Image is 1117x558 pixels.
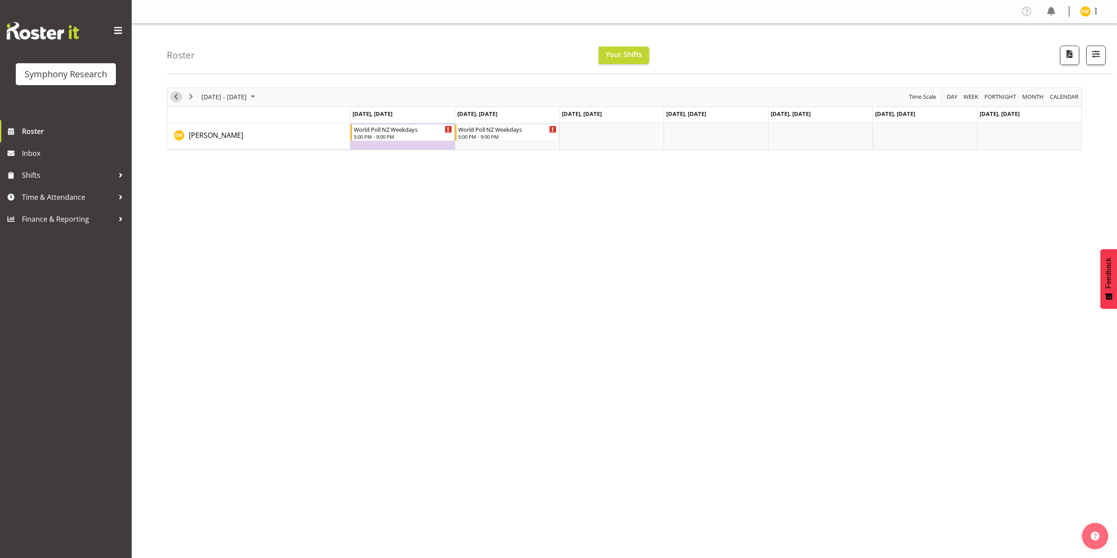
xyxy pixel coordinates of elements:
button: September 2025 [200,91,259,102]
span: Time & Attendance [22,191,114,204]
span: [DATE], [DATE] [666,110,706,118]
span: Day [946,91,958,102]
div: 5:00 PM - 9:00 PM [354,133,452,140]
div: next period [183,88,198,106]
span: [DATE], [DATE] [352,110,392,118]
span: Month [1021,91,1045,102]
button: Time Scale [908,91,938,102]
div: Enrica Walsh"s event - World Poll NZ Weekdays Begin From Tuesday, September 23, 2025 at 5:00:00 P... [455,124,559,141]
button: Download a PDF of the roster according to the set date range. [1060,46,1079,65]
div: World Poll NZ Weekdays [458,125,557,133]
img: enrica-walsh11863.jpg [1080,6,1091,17]
img: help-xxl-2.png [1091,532,1099,540]
span: [DATE], [DATE] [771,110,811,118]
h4: Roster [167,50,195,60]
span: Your Shifts [606,50,642,59]
button: Feedback - Show survey [1100,249,1117,309]
button: Month [1049,91,1080,102]
a: [PERSON_NAME] [189,130,243,140]
span: [DATE], [DATE] [457,110,497,118]
span: [DATE], [DATE] [562,110,602,118]
span: Time Scale [908,91,937,102]
span: [DATE], [DATE] [875,110,915,118]
button: Timeline Month [1021,91,1045,102]
span: [PERSON_NAME] [189,130,243,140]
span: Finance & Reporting [22,212,114,226]
button: Timeline Day [945,91,959,102]
img: Rosterit website logo [7,22,79,40]
div: Enrica Walsh"s event - World Poll NZ Weekdays Begin From Monday, September 22, 2025 at 5:00:00 PM... [351,124,454,141]
span: [DATE], [DATE] [980,110,1020,118]
table: Timeline Week of September 24, 2025 [350,123,1081,150]
span: Shifts [22,169,114,182]
td: Enrica Walsh resource [167,123,350,150]
button: Filter Shifts [1086,46,1106,65]
span: Inbox [22,147,127,160]
div: Timeline Week of September 24, 2025 [167,87,1082,150]
div: World Poll NZ Weekdays [354,125,452,133]
div: September 22 - 28, 2025 [198,88,260,106]
button: Previous [170,91,182,102]
span: Week [963,91,979,102]
span: Roster [22,125,127,138]
div: 5:00 PM - 9:00 PM [458,133,557,140]
button: Your Shifts [599,47,649,64]
div: previous period [169,88,183,106]
div: Symphony Research [25,68,107,81]
span: Fortnight [984,91,1017,102]
span: calendar [1049,91,1079,102]
button: Timeline Week [962,91,980,102]
span: [DATE] - [DATE] [201,91,248,102]
button: Next [185,91,197,102]
button: Fortnight [983,91,1018,102]
span: Feedback [1105,258,1113,288]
